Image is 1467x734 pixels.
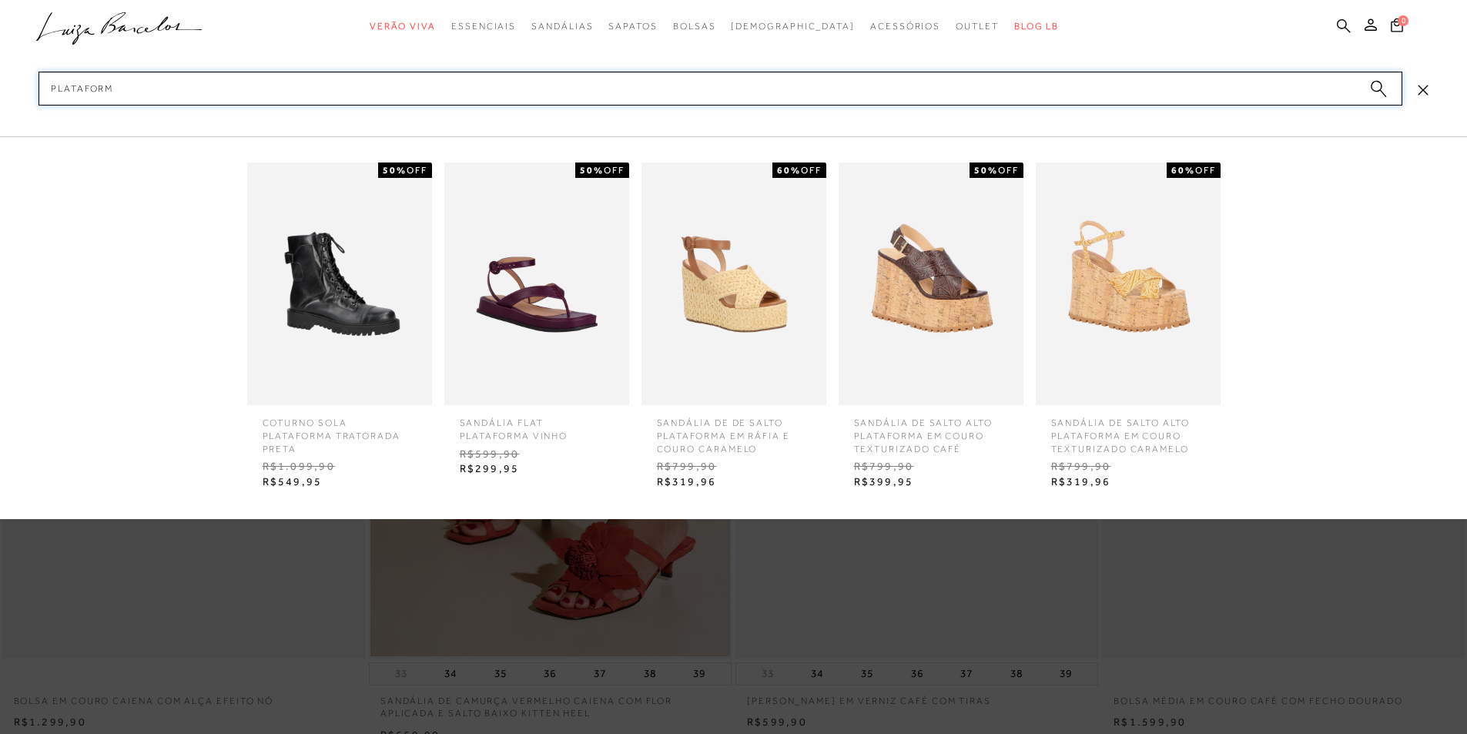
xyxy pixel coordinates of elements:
a: categoryNavScreenReaderText [673,12,716,41]
input: Buscar. [39,72,1402,106]
span: R$1.099,90 [251,455,428,478]
a: noSubCategoriesText [731,12,855,41]
a: SANDÁLIA DE SALTO ALTO PLATAFORMA EM COURO TEXTURIZADO CARAMELO 60%OFF SANDÁLIA DE SALTO ALTO PLA... [1032,163,1224,494]
span: R$549,95 [251,471,428,494]
span: R$319,96 [1040,471,1217,494]
span: R$799,90 [842,455,1020,478]
a: categoryNavScreenReaderText [370,12,436,41]
a: COTURNO SOLA PLATAFORMA TRATORADA PRETA 50%OFF COTURNO SOLA PLATAFORMA TRATORADA PRETA R$1.099,90... [243,163,436,494]
span: R$399,95 [842,471,1020,494]
a: SANDÁLIA DE SALTO ALTO PLATAFORMA EM COURO TEXTURIZADO CAFÉ 50%OFF SANDÁLIA DE SALTO ALTO PLATAFO... [835,163,1027,494]
span: R$299,95 [448,457,625,481]
a: Sandália flat plataforma vinho 50%OFF Sandália flat plataforma vinho R$599,90 R$299,95 [440,163,633,481]
span: OFF [604,165,625,176]
span: Bolsas [673,21,716,32]
img: SANDÁLIA DE SALTO ALTO PLATAFORMA EM COURO TEXTURIZADO CAFÉ [839,163,1023,405]
strong: 60% [1171,165,1195,176]
a: SANDÁLIA DE DE SALTO PLATAFORMA EM RÁFIA E COURO CARAMELO 60%OFF SANDÁLIA DE DE SALTO PLATAFORMA ... [638,163,830,494]
img: SANDÁLIA DE DE SALTO PLATAFORMA EM RÁFIA E COURO CARAMELO [641,163,826,405]
img: SANDÁLIA DE SALTO ALTO PLATAFORMA EM COURO TEXTURIZADO CARAMELO [1036,163,1221,405]
span: OFF [998,165,1019,176]
img: COTURNO SOLA PLATAFORMA TRATORADA PRETA [247,163,432,405]
span: COTURNO SOLA PLATAFORMA TRATORADA PRETA [251,405,428,455]
img: Sandália flat plataforma vinho [444,163,629,405]
span: OFF [801,165,822,176]
span: 0 [1398,15,1408,26]
span: BLOG LB [1014,21,1059,32]
a: categoryNavScreenReaderText [870,12,940,41]
a: categoryNavScreenReaderText [531,12,593,41]
span: Sapatos [608,21,657,32]
strong: 50% [580,165,604,176]
span: Outlet [956,21,999,32]
span: Essenciais [451,21,516,32]
a: categoryNavScreenReaderText [956,12,999,41]
a: BLOG LB [1014,12,1059,41]
span: Acessórios [870,21,940,32]
span: Sandália flat plataforma vinho [448,405,625,443]
a: categoryNavScreenReaderText [451,12,516,41]
span: OFF [407,165,427,176]
span: R$799,90 [1040,455,1217,478]
strong: 50% [974,165,998,176]
span: SANDÁLIA DE DE SALTO PLATAFORMA EM RÁFIA E COURO CARAMELO [645,405,822,455]
strong: 50% [383,165,407,176]
strong: 60% [777,165,801,176]
span: [DEMOGRAPHIC_DATA] [731,21,855,32]
span: Sandálias [531,21,593,32]
span: SANDÁLIA DE SALTO ALTO PLATAFORMA EM COURO TEXTURIZADO CAFÉ [842,405,1020,455]
button: 0 [1386,17,1408,38]
span: R$599,90 [448,443,625,466]
span: Verão Viva [370,21,436,32]
span: R$319,96 [645,471,822,494]
span: OFF [1195,165,1216,176]
span: R$799,90 [645,455,822,478]
a: categoryNavScreenReaderText [608,12,657,41]
span: SANDÁLIA DE SALTO ALTO PLATAFORMA EM COURO TEXTURIZADO CARAMELO [1040,405,1217,455]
